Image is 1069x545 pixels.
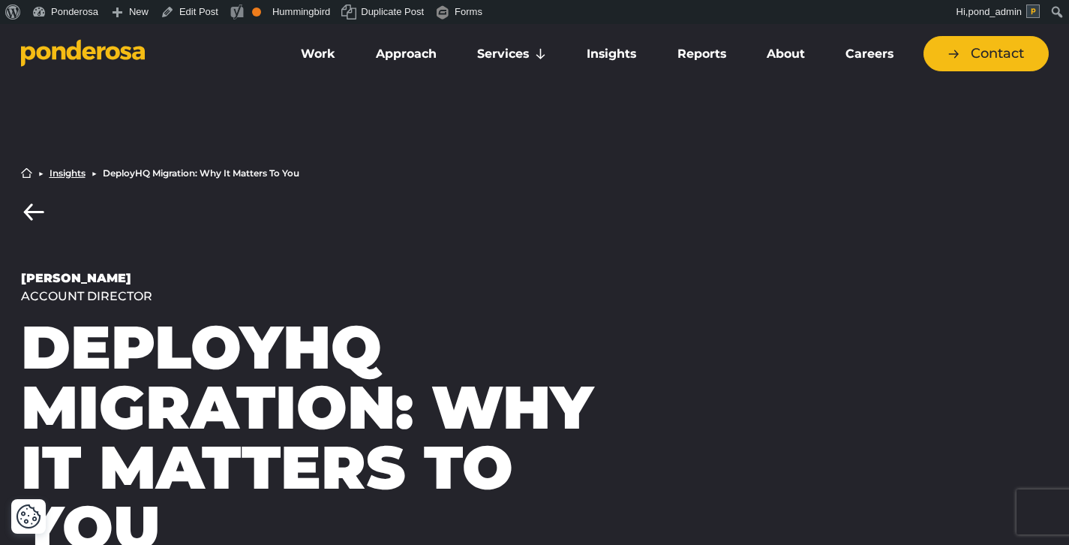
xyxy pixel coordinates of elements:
li: ▶︎ [92,169,97,178]
a: Home [21,167,32,179]
img: Revisit consent button [16,504,41,529]
div: OK [252,8,261,17]
a: Back to Insights [21,203,47,221]
a: Work [284,38,353,70]
a: Insights [50,169,86,178]
a: Careers [828,38,911,70]
li: ▶︎ [38,169,44,178]
a: Approach [359,38,454,70]
button: Cookie Settings [16,504,41,529]
a: Go to homepage [21,39,261,69]
a: Insights [569,38,653,70]
a: Services [460,38,563,70]
a: About [749,38,822,70]
li: DeployHQ Migration: Why It Matters To You [103,169,299,178]
a: Reports [660,38,743,70]
div: Account Director [21,288,611,306]
a: Contact [923,36,1049,71]
div: [PERSON_NAME] [21,269,611,288]
span: pond_admin [968,6,1022,17]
